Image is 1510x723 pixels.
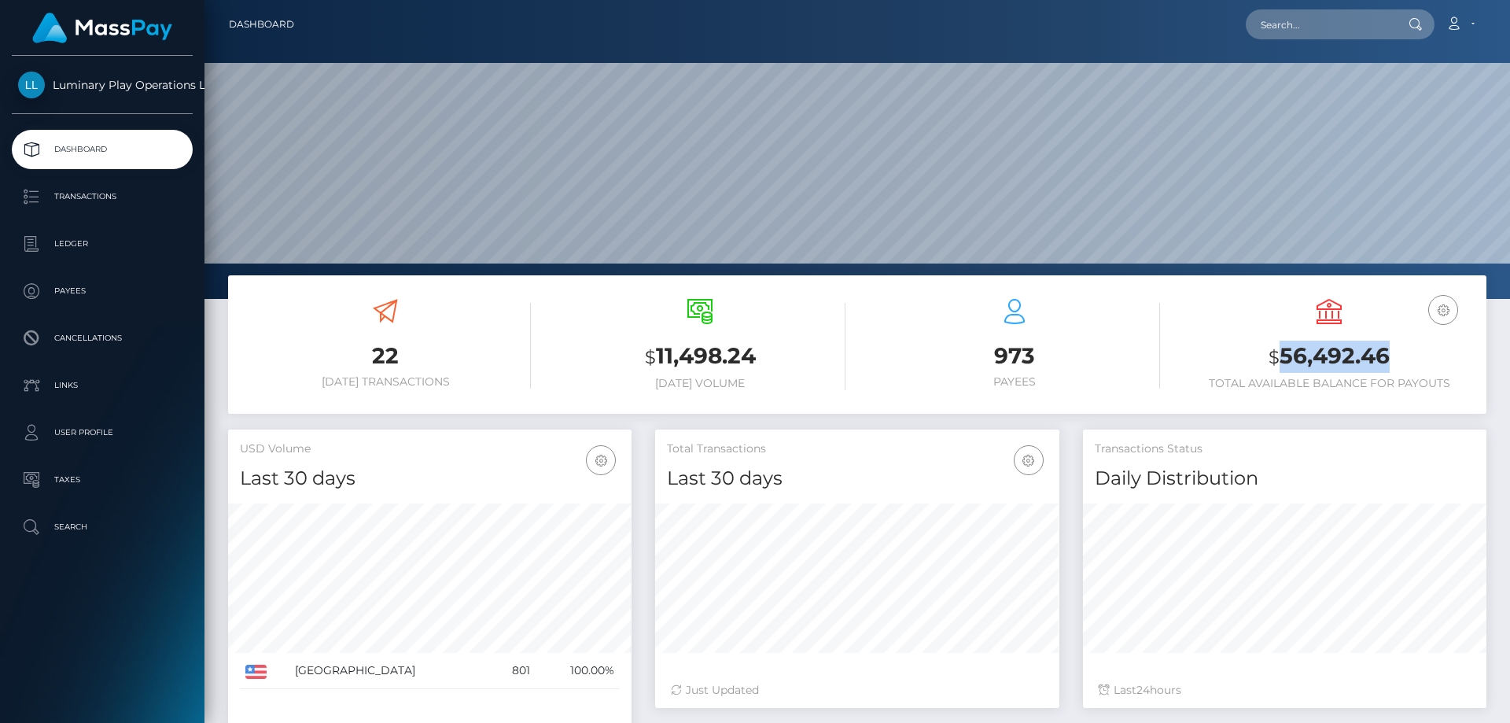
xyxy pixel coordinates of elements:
[491,653,536,689] td: 801
[1184,377,1475,390] h6: Total Available Balance for Payouts
[18,421,186,444] p: User Profile
[18,232,186,256] p: Ledger
[18,279,186,303] p: Payees
[1095,441,1475,457] h5: Transactions Status
[240,375,531,389] h6: [DATE] Transactions
[12,319,193,358] a: Cancellations
[12,130,193,169] a: Dashboard
[667,465,1047,492] h4: Last 30 days
[12,177,193,216] a: Transactions
[12,271,193,311] a: Payees
[18,138,186,161] p: Dashboard
[245,665,267,679] img: US.png
[645,346,656,368] small: $
[12,78,193,92] span: Luminary Play Operations Limited
[32,13,172,43] img: MassPay Logo
[671,682,1043,699] div: Just Updated
[1246,9,1394,39] input: Search...
[12,460,193,500] a: Taxes
[869,375,1160,389] h6: Payees
[240,465,620,492] h4: Last 30 days
[12,366,193,405] a: Links
[18,185,186,208] p: Transactions
[554,377,845,390] h6: [DATE] Volume
[869,341,1160,371] h3: 973
[1095,465,1475,492] h4: Daily Distribution
[18,72,45,98] img: Luminary Play Operations Limited
[240,441,620,457] h5: USD Volume
[1184,341,1475,373] h3: 56,492.46
[1269,346,1280,368] small: $
[536,653,620,689] td: 100.00%
[240,341,531,371] h3: 22
[18,326,186,350] p: Cancellations
[229,8,294,41] a: Dashboard
[1099,682,1471,699] div: Last hours
[12,507,193,547] a: Search
[12,413,193,452] a: User Profile
[289,653,491,689] td: [GEOGRAPHIC_DATA]
[18,515,186,539] p: Search
[667,441,1047,457] h5: Total Transactions
[1136,683,1150,697] span: 24
[554,341,845,373] h3: 11,498.24
[18,468,186,492] p: Taxes
[18,374,186,397] p: Links
[12,224,193,264] a: Ledger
